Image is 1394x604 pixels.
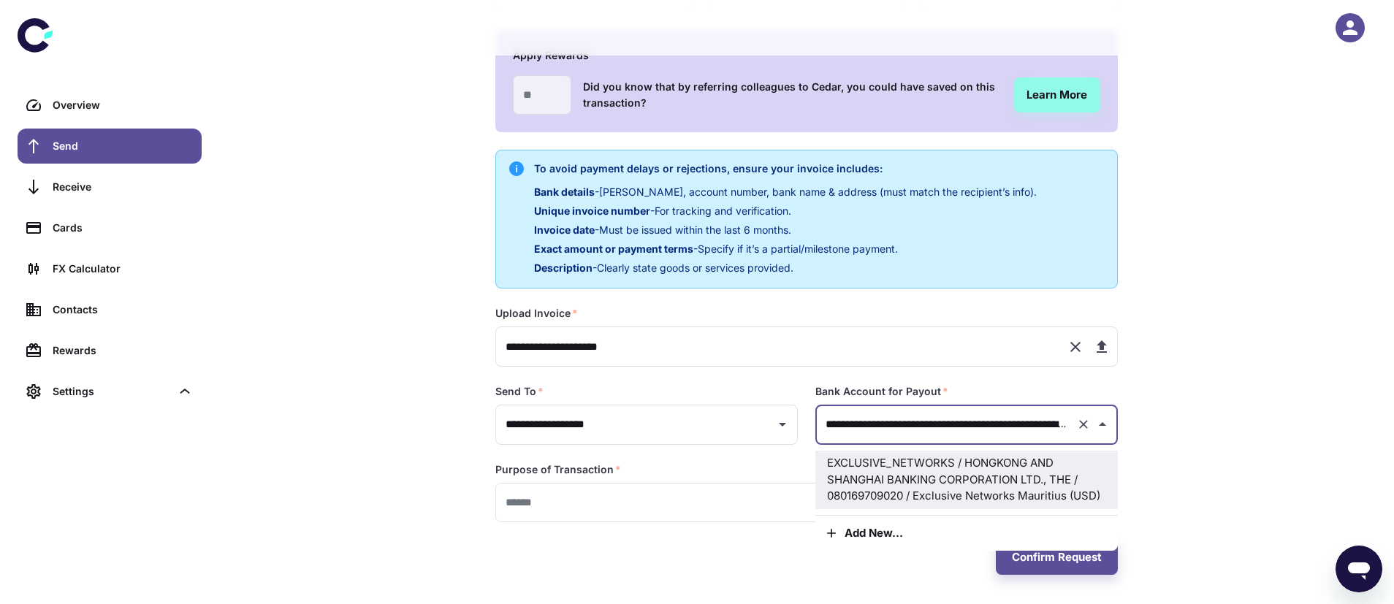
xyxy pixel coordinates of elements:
[18,292,202,327] a: Contacts
[534,241,1037,257] p: - Specify if it’s a partial/milestone payment.
[53,343,193,359] div: Rewards
[534,184,1037,200] p: - [PERSON_NAME], account number, bank name & address (must match the recipient’s info).
[18,129,202,164] a: Send
[534,203,1037,219] p: - For tracking and verification.
[534,261,593,274] span: Description
[53,383,171,400] div: Settings
[53,179,193,195] div: Receive
[1073,414,1094,435] button: Clear
[18,169,202,204] a: Receive
[18,251,202,286] a: FX Calculator
[534,222,1037,238] p: - Must be issued within the last 6 months.
[53,138,193,154] div: Send
[495,462,621,477] label: Purpose of Transaction
[583,79,1002,111] h6: Did you know that by referring colleagues to Cedar, you could have saved on this transaction?
[495,306,578,321] label: Upload Invoice
[534,161,1037,177] h6: To avoid payment delays or rejections, ensure your invoice includes:
[18,333,202,368] a: Rewards
[772,414,793,435] button: Open
[815,516,1118,551] button: Add new...
[1336,546,1382,592] iframe: Button to launch messaging window
[534,223,595,236] span: Invoice date
[53,97,193,113] div: Overview
[534,186,595,198] span: Bank details
[815,451,1118,509] li: EXCLUSIVE_NETWORKS / HONGKONG AND SHANGHAI BANKING CORPORATION LTD., THE / 080169709020 / Exclusi...
[534,242,693,255] span: Exact amount or payment terms
[1014,77,1100,112] a: Learn More
[534,260,1037,276] p: - Clearly state goods or services provided.
[996,540,1118,575] button: Confirm Request
[815,384,948,399] label: Bank Account for Payout
[495,384,544,399] label: Send To
[1092,414,1113,435] button: Close
[53,302,193,318] div: Contacts
[18,88,202,123] a: Overview
[53,220,193,236] div: Cards
[53,261,193,277] div: FX Calculator
[534,204,650,217] span: Unique invoice number
[18,210,202,245] a: Cards
[18,374,202,409] div: Settings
